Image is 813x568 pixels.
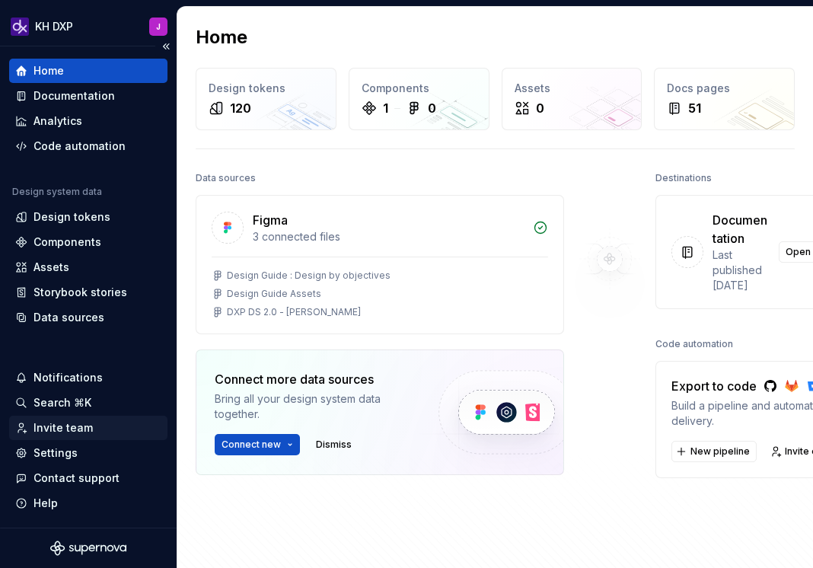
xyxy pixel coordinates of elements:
[309,434,359,455] button: Dismiss
[215,370,413,388] div: Connect more data sources
[33,285,127,300] div: Storybook stories
[33,496,58,511] div: Help
[383,99,388,117] div: 1
[9,391,167,415] button: Search ⌘K
[33,395,91,410] div: Search ⌘K
[3,10,174,43] button: KH DXPJ
[33,370,103,385] div: Notifications
[655,168,712,189] div: Destinations
[515,81,630,96] div: Assets
[33,209,110,225] div: Design tokens
[50,541,126,556] svg: Supernova Logo
[33,471,120,486] div: Contact support
[9,280,167,305] a: Storybook stories
[654,68,795,130] a: Docs pages51
[316,439,352,451] span: Dismiss
[33,63,64,78] div: Home
[253,229,524,244] div: 3 connected files
[196,68,336,130] a: Design tokens120
[227,270,391,282] div: Design Guide : Design by objectives
[536,99,544,117] div: 0
[33,420,93,436] div: Invite team
[667,81,782,96] div: Docs pages
[690,445,750,458] span: New pipeline
[362,81,477,96] div: Components
[9,416,167,440] a: Invite team
[428,99,436,117] div: 0
[9,466,167,490] button: Contact support
[655,333,733,355] div: Code automation
[33,113,82,129] div: Analytics
[33,139,126,154] div: Code automation
[713,211,770,247] div: Documentation
[9,59,167,83] a: Home
[253,211,288,229] div: Figma
[671,441,757,462] button: New pipeline
[209,81,324,96] div: Design tokens
[156,21,161,33] div: J
[196,25,247,49] h2: Home
[33,260,69,275] div: Assets
[349,68,489,130] a: Components10
[230,99,251,117] div: 120
[12,186,102,198] div: Design system data
[688,99,701,117] div: 51
[9,491,167,515] button: Help
[222,439,281,451] span: Connect new
[9,365,167,390] button: Notifications
[33,310,104,325] div: Data sources
[9,305,167,330] a: Data sources
[502,68,642,130] a: Assets0
[196,168,256,189] div: Data sources
[33,235,101,250] div: Components
[9,84,167,108] a: Documentation
[215,391,413,422] div: Bring all your design system data together.
[9,441,167,465] a: Settings
[11,18,29,36] img: 0784b2da-6f85-42e6-8793-4468946223dc.png
[155,36,177,57] button: Collapse sidebar
[713,247,770,293] div: Last published [DATE]
[35,19,73,34] div: KH DXP
[9,255,167,279] a: Assets
[33,88,115,104] div: Documentation
[215,434,300,455] button: Connect new
[227,306,361,318] div: DXP DS 2.0 - [PERSON_NAME]
[9,109,167,133] a: Analytics
[227,288,321,300] div: Design Guide Assets
[33,445,78,461] div: Settings
[9,134,167,158] a: Code automation
[196,195,564,334] a: Figma3 connected filesDesign Guide : Design by objectivesDesign Guide AssetsDXP DS 2.0 - [PERSON_...
[9,230,167,254] a: Components
[9,205,167,229] a: Design tokens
